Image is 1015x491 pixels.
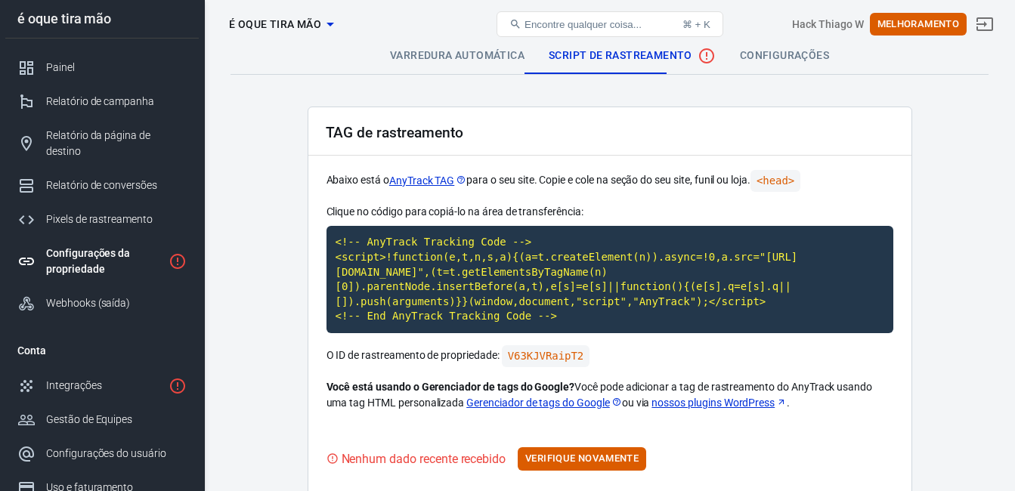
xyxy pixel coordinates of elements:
[46,378,162,394] div: Integrações
[46,446,187,462] div: Configurações do usuário
[5,85,199,119] a: Relatório de campanha
[46,246,162,277] div: Configurações da propriedade
[5,236,199,286] a: Configurações da propriedade
[169,377,187,395] svg: 1 redes ainda não verificadas
[46,60,187,76] div: Painel
[389,173,466,189] a: AnyTrack TAG
[651,395,787,411] a: nossos plugins WordPress
[378,38,537,74] a: Varredura automática
[46,128,187,159] div: Relatório da página de destino
[525,19,642,30] span: Encontre qualquer coisa...
[5,202,199,236] a: Pixels de rastreamento
[502,345,590,367] code: Clique para copiar
[342,449,506,468] div: Nenhum dado recente recebido
[326,204,893,220] p: Clique no código para copiá-lo na área de transferência:
[466,395,622,411] a: Gerenciador de tags do Google
[326,226,893,333] code: Clique para copiar
[326,449,506,468] div: Visite seu site para acionar a tag de rastreamento e validar sua configuração.
[46,412,187,428] div: Gestão de Equipes
[326,381,575,393] strong: Você está usando o Gerenciador de tags do Google?
[525,450,639,468] font: Verifique novamente
[792,17,863,32] div: ID da conta: PySKO5WB
[466,395,610,411] font: Gerenciador de tags do Google
[229,15,321,34] span: é oque tira mao
[223,11,339,39] button: é oque tira mão
[326,174,389,187] font: Abaixo está o
[46,94,187,110] div: Relatório de campanha
[549,49,692,61] font: Script de rastreamento
[46,212,187,227] div: Pixels de rastreamento
[5,168,199,202] a: Relatório de conversões
[870,13,967,36] button: Melhoramento
[326,125,463,141] h2: TAG de rastreamento
[326,349,500,361] font: O ID de rastreamento de propriedade:
[46,178,187,193] div: Relatório de conversões
[5,286,199,320] a: Webhooks (saída)
[518,447,646,471] button: Verifique novamente
[682,19,710,30] div: ⌘ + K
[651,395,775,411] font: nossos plugins WordPress
[466,174,750,187] font: para o seu site. Copie e cole na seção do seu site, funil ou loja.
[326,381,873,409] font: Você pode adicionar a tag de rastreamento do AnyTrack usando uma tag HTML personalizada
[5,403,199,437] a: Gestão de Equipes
[5,12,199,26] div: é oque tira mão
[622,397,650,409] font: ou via
[169,252,187,270] svg: A propriedade ainda não está instalada
[5,51,199,85] a: Painel
[5,437,199,471] a: Configurações do usuário
[46,295,187,311] div: Webhooks (saída)
[787,397,790,409] font: .
[389,173,454,189] font: AnyTrack TAG
[5,369,199,403] a: Integrações
[728,38,841,74] a: Configurações
[497,11,723,37] button: Encontre qualquer coisa...⌘ + K
[5,119,199,168] a: Relatório da página de destino
[750,170,800,192] code: <head>
[967,6,1003,42] a: Sair
[5,332,199,369] li: Conta
[698,47,716,65] svg: Nenhum dado recebido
